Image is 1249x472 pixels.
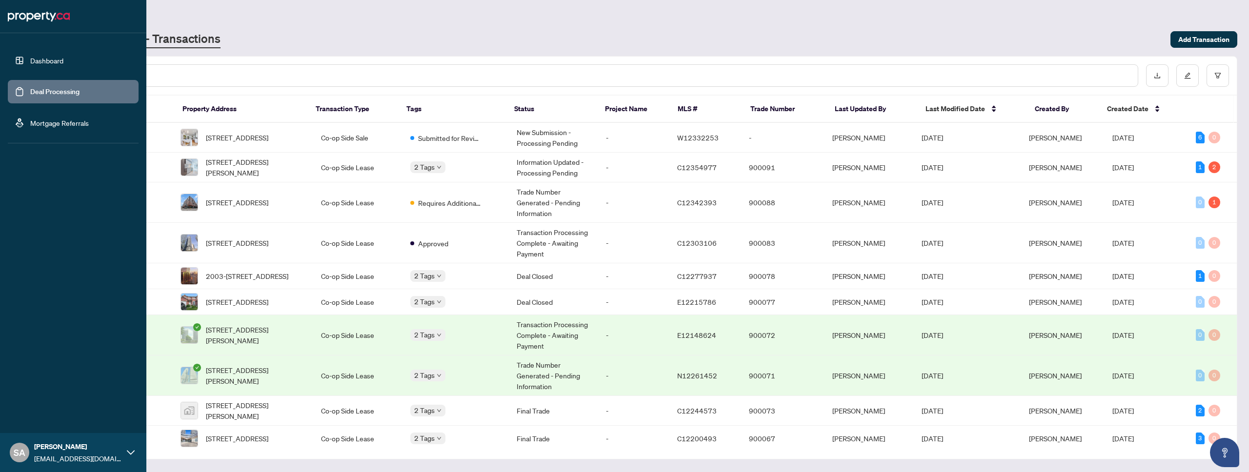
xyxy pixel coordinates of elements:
img: thumbnail-img [181,402,198,419]
img: thumbnail-img [181,327,198,343]
span: C12244573 [677,406,717,415]
td: New Submission - Processing Pending [509,123,598,153]
div: 0 [1209,270,1220,282]
td: Co-op Side Lease [313,223,403,263]
img: thumbnail-img [181,367,198,384]
span: [STREET_ADDRESS] [206,296,268,307]
span: [DATE] [1112,272,1134,280]
span: [PERSON_NAME] [1029,198,1082,207]
span: Last Modified Date [926,103,985,114]
span: 2 Tags [414,329,435,340]
td: Deal Closed [509,289,598,315]
td: 900078 [741,263,825,289]
td: Co-op Side Lease [313,396,403,426]
span: [DATE] [1112,198,1134,207]
td: - [598,263,670,289]
td: Transaction Processing Complete - Awaiting Payment [509,315,598,355]
span: check-circle [193,323,201,331]
span: C12354977 [677,163,717,172]
span: [DATE] [1112,238,1134,247]
td: [PERSON_NAME] [825,153,914,182]
td: 900071 [741,355,825,396]
td: - [598,355,670,396]
span: [STREET_ADDRESS] [206,237,268,248]
span: [PERSON_NAME] [1029,434,1082,443]
td: [PERSON_NAME] [825,182,914,223]
img: logo [8,9,70,24]
button: Open asap [1210,438,1239,467]
span: Approved [418,238,448,249]
td: - [598,182,670,223]
span: [DATE] [922,297,943,306]
td: Co-op Side Lease [313,315,403,355]
td: - [741,123,825,153]
th: Property Address [175,96,308,123]
span: down [437,299,442,304]
td: Final Trade [509,426,598,452]
span: [PERSON_NAME] [1029,297,1082,306]
img: thumbnail-img [181,235,198,251]
span: [DATE] [922,371,943,380]
span: Add Transaction [1178,32,1229,47]
td: Deal Closed [509,263,598,289]
td: 900083 [741,223,825,263]
span: down [437,274,442,278]
span: [PERSON_NAME] [1029,331,1082,339]
th: MLS # [670,96,743,123]
span: 2 Tags [414,370,435,381]
div: 0 [1209,433,1220,444]
td: [PERSON_NAME] [825,263,914,289]
span: [STREET_ADDRESS] [206,433,268,444]
span: [DATE] [922,238,943,247]
th: Last Modified Date [918,96,1027,123]
span: [DATE] [1112,133,1134,142]
th: Tags [399,96,506,123]
td: [PERSON_NAME] [825,289,914,315]
button: Add Transaction [1170,31,1237,48]
th: Created Date [1099,96,1184,123]
span: download [1154,72,1161,79]
span: [PERSON_NAME] [1029,371,1082,380]
span: down [437,373,442,378]
img: thumbnail-img [181,194,198,211]
td: Co-op Side Lease [313,426,403,452]
button: filter [1207,64,1229,87]
span: [DATE] [922,406,943,415]
td: 900077 [741,289,825,315]
img: thumbnail-img [181,430,198,447]
td: 900091 [741,153,825,182]
td: - [598,123,670,153]
span: 2 Tags [414,405,435,416]
td: [PERSON_NAME] [825,123,914,153]
span: [STREET_ADDRESS][PERSON_NAME] [206,157,305,178]
div: 2 [1209,161,1220,173]
td: 900088 [741,182,825,223]
td: - [598,426,670,452]
span: 2003-[STREET_ADDRESS] [206,271,288,281]
span: Requires Additional Docs [418,197,482,208]
span: [DATE] [922,331,943,339]
span: [PERSON_NAME] [1029,272,1082,280]
a: Deal Processing [30,87,80,96]
span: [DATE] [1112,297,1134,306]
span: [PERSON_NAME] [1029,133,1082,142]
th: Created By [1027,96,1100,123]
a: Dashboard [30,56,63,65]
td: Co-op Side Lease [313,355,403,396]
div: 6 [1196,132,1205,143]
span: C12200493 [677,434,717,443]
span: [STREET_ADDRESS] [206,132,268,143]
td: Information Updated - Processing Pending [509,153,598,182]
span: N12261452 [677,371,717,380]
span: 2 Tags [414,296,435,307]
span: [DATE] [922,163,943,172]
span: 2 Tags [414,270,435,281]
th: Last Updated By [827,96,918,123]
span: [EMAIL_ADDRESS][DOMAIN_NAME] [34,453,122,464]
span: check-circle [193,364,201,372]
span: [PERSON_NAME] [1029,163,1082,172]
span: down [437,436,442,441]
span: 2 Tags [414,433,435,444]
span: [STREET_ADDRESS] [206,197,268,208]
span: down [437,408,442,413]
